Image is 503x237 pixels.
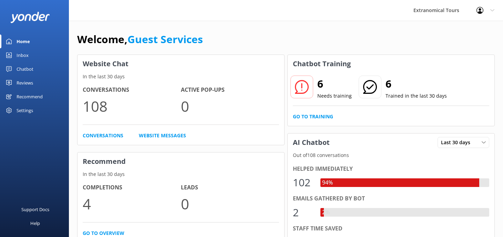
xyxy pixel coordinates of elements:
[293,165,489,174] div: Helped immediately
[77,31,203,48] h1: Welcome,
[293,113,333,120] a: Go to Training
[320,178,335,187] div: 94%
[83,229,124,237] a: Go to overview
[83,183,181,192] h4: Completions
[17,62,33,76] div: Chatbot
[78,170,284,178] p: In the last 30 days
[181,183,279,192] h4: Leads
[181,192,279,215] p: 0
[293,174,314,191] div: 102
[288,55,356,73] h3: Chatbot Training
[127,32,203,46] a: Guest Services
[181,95,279,118] p: 0
[17,76,33,90] div: Reviews
[293,204,314,221] div: 2
[78,152,284,170] h3: Recommend
[10,12,50,23] img: yonder-white-logo.png
[21,203,49,216] div: Support Docs
[17,34,30,48] div: Home
[78,55,284,73] h3: Website Chat
[320,208,331,217] div: 2%
[83,132,123,139] a: Conversations
[181,86,279,95] h4: Active Pop-ups
[78,73,284,80] p: In the last 30 days
[441,139,474,146] span: Last 30 days
[83,95,181,118] p: 108
[17,90,43,103] div: Recommend
[288,151,494,159] p: Out of 108 conversations
[30,216,40,230] div: Help
[83,86,181,95] h4: Conversations
[293,224,489,233] div: Staff time saved
[139,132,186,139] a: Website Messages
[317,92,352,100] p: Needs training
[17,103,33,117] div: Settings
[83,192,181,215] p: 4
[288,134,335,151] h3: AI Chatbot
[386,76,447,92] h2: 6
[17,48,29,62] div: Inbox
[293,194,489,203] div: Emails gathered by bot
[317,76,352,92] h2: 6
[386,92,447,100] p: Trained in the last 30 days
